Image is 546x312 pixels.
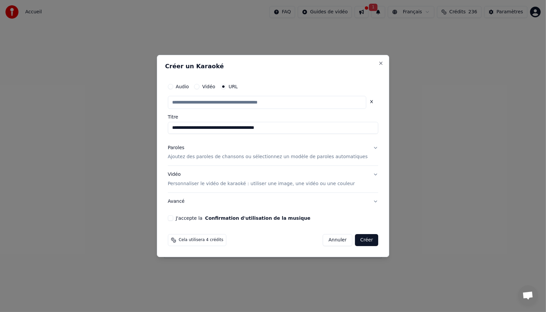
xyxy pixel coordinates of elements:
button: Avancé [168,193,379,210]
label: J'accepte la [176,216,310,220]
p: Ajoutez des paroles de chansons ou sélectionnez un modèle de paroles automatiques [168,154,368,160]
button: J'accepte la [205,216,310,220]
div: Vidéo [168,171,355,187]
label: Titre [168,115,379,119]
div: Paroles [168,145,184,151]
button: ParolesAjoutez des paroles de chansons ou sélectionnez un modèle de paroles automatiques [168,139,379,166]
p: Personnaliser le vidéo de karaoké : utiliser une image, une vidéo ou une couleur [168,180,355,187]
label: URL [229,84,238,89]
button: VidéoPersonnaliser le vidéo de karaoké : utiliser une image, une vidéo ou une couleur [168,166,379,193]
label: Vidéo [202,84,215,89]
span: Cela utilisera 4 crédits [179,237,223,243]
button: Créer [355,234,378,246]
h2: Créer un Karaoké [165,63,381,69]
button: Annuler [323,234,352,246]
label: Audio [176,84,189,89]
